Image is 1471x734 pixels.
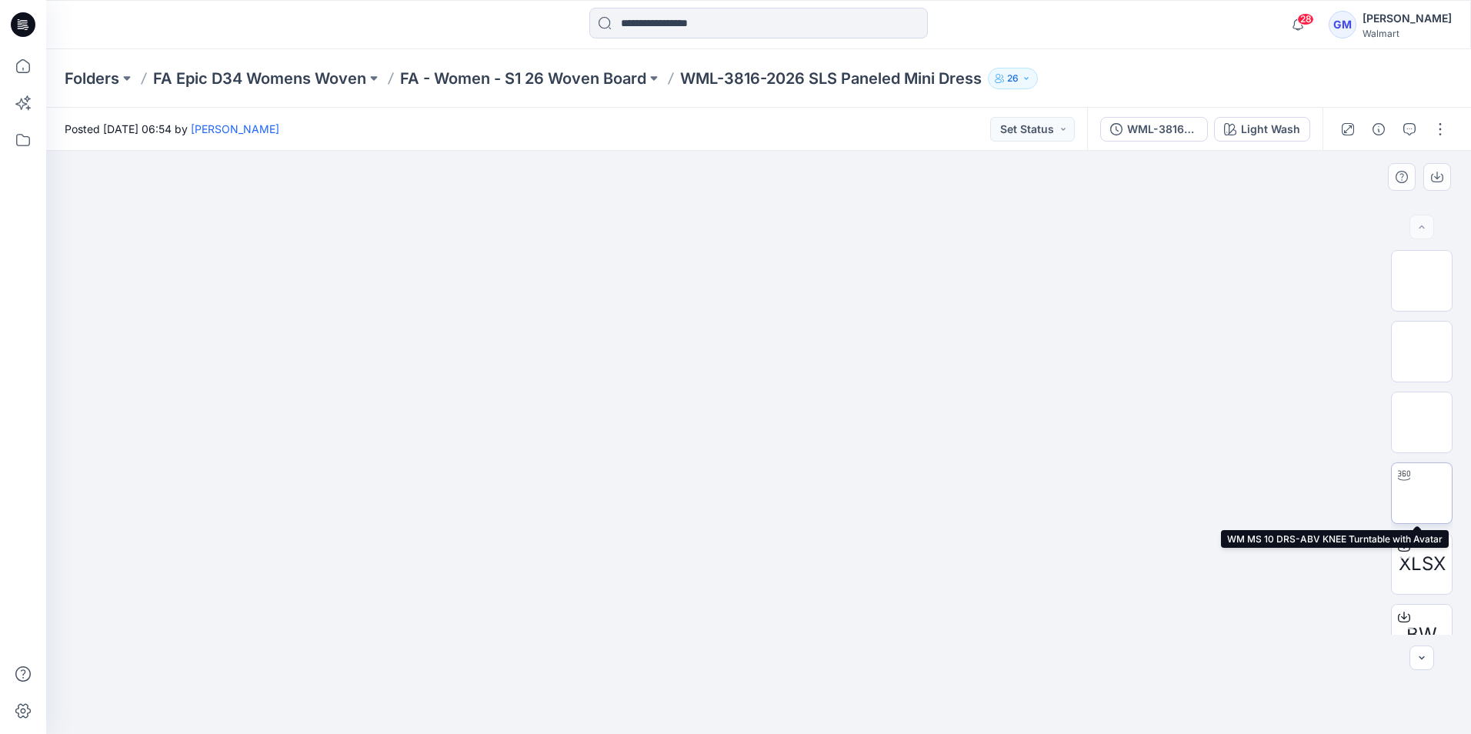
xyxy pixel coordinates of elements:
[65,68,119,89] a: Folders
[1399,550,1446,578] span: XLSX
[1241,121,1300,138] div: Light Wash
[1297,13,1314,25] span: 28
[1127,121,1198,138] div: WML-3816-2026 Circle Mini Dress_Full Colorway
[680,68,982,89] p: WML-3816-2026 SLS Paneled Mini Dress
[1366,117,1391,142] button: Details
[400,68,646,89] a: FA - Women - S1 26 Woven Board
[1100,117,1208,142] button: WML-3816-2026 Circle Mini Dress_Full Colorway
[65,121,279,137] span: Posted [DATE] 06:54 by
[191,122,279,135] a: [PERSON_NAME]
[1363,9,1452,28] div: [PERSON_NAME]
[1363,28,1452,39] div: Walmart
[988,68,1038,89] button: 26
[1007,70,1019,87] p: 26
[1329,11,1356,38] div: GM
[153,68,366,89] a: FA Epic D34 Womens Woven
[1406,621,1437,649] span: BW
[1214,117,1310,142] button: Light Wash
